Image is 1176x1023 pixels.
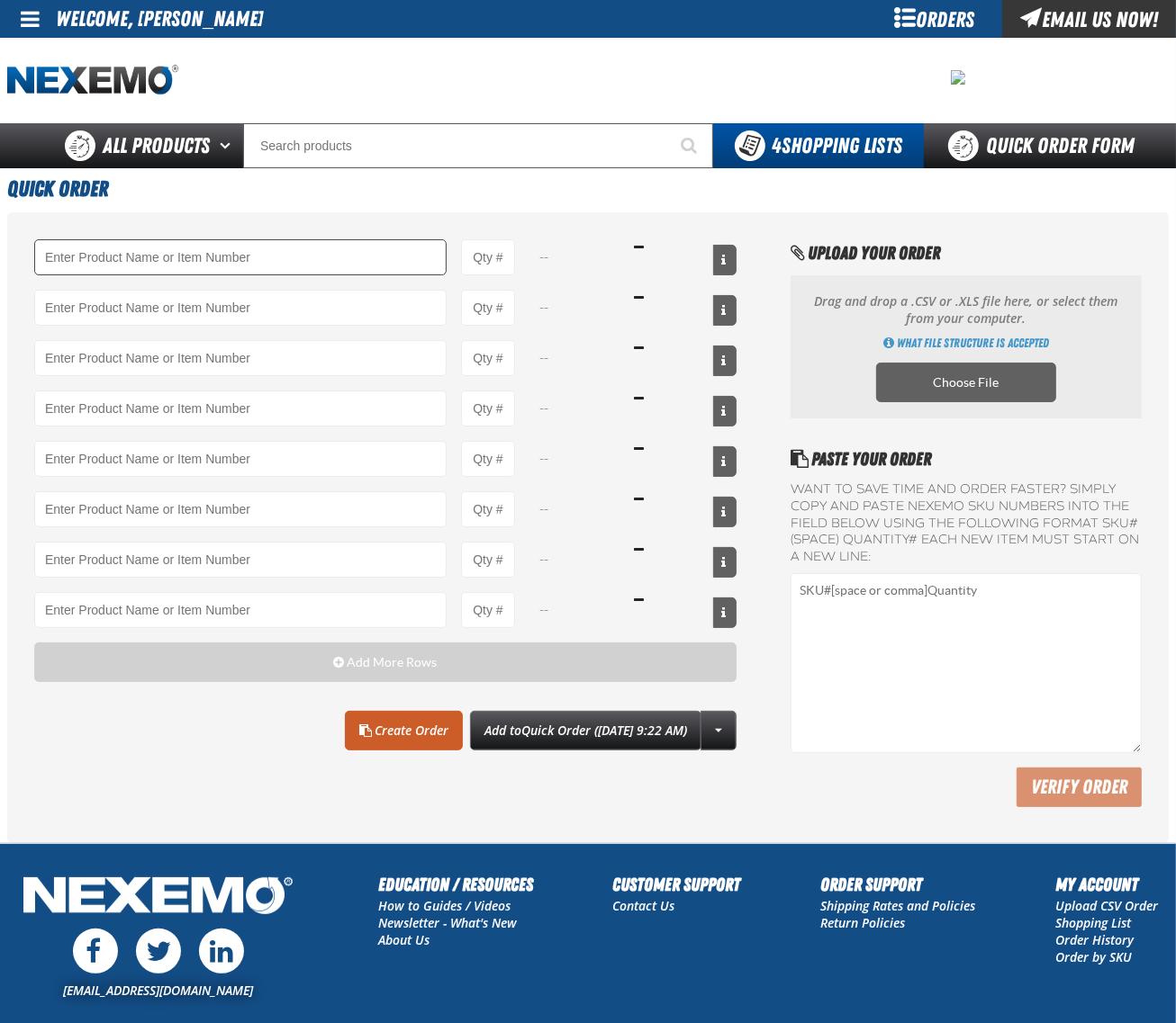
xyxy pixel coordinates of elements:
img: Nexemo Logo [18,871,298,924]
: Product [34,390,447,426]
input: Product Quantity [461,340,515,376]
button: Add More Rows [34,642,737,682]
h2: Paste Your Order [791,445,1142,472]
a: Shipping Rates and Policies [820,897,975,914]
span: Quick Order ([DATE] 9:22 AM) [521,722,687,739]
input: Product Quantity [461,290,515,326]
h2: Customer Support [613,871,741,898]
a: Home [7,65,178,96]
input: Product Quantity [461,542,515,578]
: Product [34,290,447,326]
input: Product Quantity [461,441,515,477]
a: Create Order [345,711,463,750]
img: 101e2d29ebe5c13c135f6d33ff989c39.png [951,70,965,85]
input: Product Quantity [461,239,515,275]
a: Get Directions of how to import multiple products using an CSV, XLSX or ODS file. Opens a popup [883,335,1049,352]
p: Drag and drop a .CSV or .XLS file here, or select them from your computer. [809,293,1124,328]
button: Add toQuick Order ([DATE] 9:22 AM) [470,711,701,750]
strong: 4 [772,133,782,158]
input: Product Quantity [461,491,515,527]
span: Quick Order [7,176,108,202]
button: View All Prices [713,497,737,527]
button: View All Prices [713,295,737,326]
span: All Products [103,130,210,162]
: Product [34,340,447,376]
a: About Us [378,931,430,948]
h2: My Account [1055,871,1158,898]
img: Nexemo logo [7,65,178,96]
span: Add More Rows [347,655,437,669]
a: Quick Order Form [924,123,1168,168]
a: Contact Us [613,897,675,914]
a: Shopping List [1055,914,1131,931]
a: Return Policies [820,914,905,931]
button: View All Prices [713,396,737,426]
input: Product Quantity [461,592,515,628]
a: Upload CSV Order [1055,897,1158,914]
: Product [34,441,447,477]
button: Open All Products pages [213,123,243,168]
button: View All Prices [713,245,737,275]
button: View All Prices [713,345,737,376]
h2: Upload Your Order [791,239,1142,266]
: Product [34,542,447,578]
input: Product [34,239,447,275]
button: View All Prices [713,547,737,578]
input: Product Quantity [461,390,515,426]
button: You have 4 Shopping Lists. Open to view details [713,123,924,168]
button: Start Searching [668,123,713,168]
a: More Actions [701,711,737,750]
label: Want to save time and order faster? Simply copy and paste NEXEMO SKU numbers into the field below... [791,481,1142,566]
: Product [34,491,447,527]
span: Add to [484,722,687,739]
label: Choose CSV, XLSX or ODS file to import multiple products. Opens a popup [876,363,1056,402]
a: Order by SKU [1055,948,1132,965]
input: Search [243,123,713,168]
button: View All Prices [713,597,737,628]
span: Shopping Lists [772,133,902,158]
h2: Order Support [820,871,975,898]
a: Newsletter - What's New [378,914,517,931]
a: [EMAIL_ADDRESS][DOMAIN_NAME] [63,982,253,999]
a: How to Guides / Videos [378,897,511,914]
h2: Education / Resources [378,871,533,898]
button: View All Prices [713,446,737,477]
a: Order History [1055,931,1134,948]
: Product [34,592,447,628]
